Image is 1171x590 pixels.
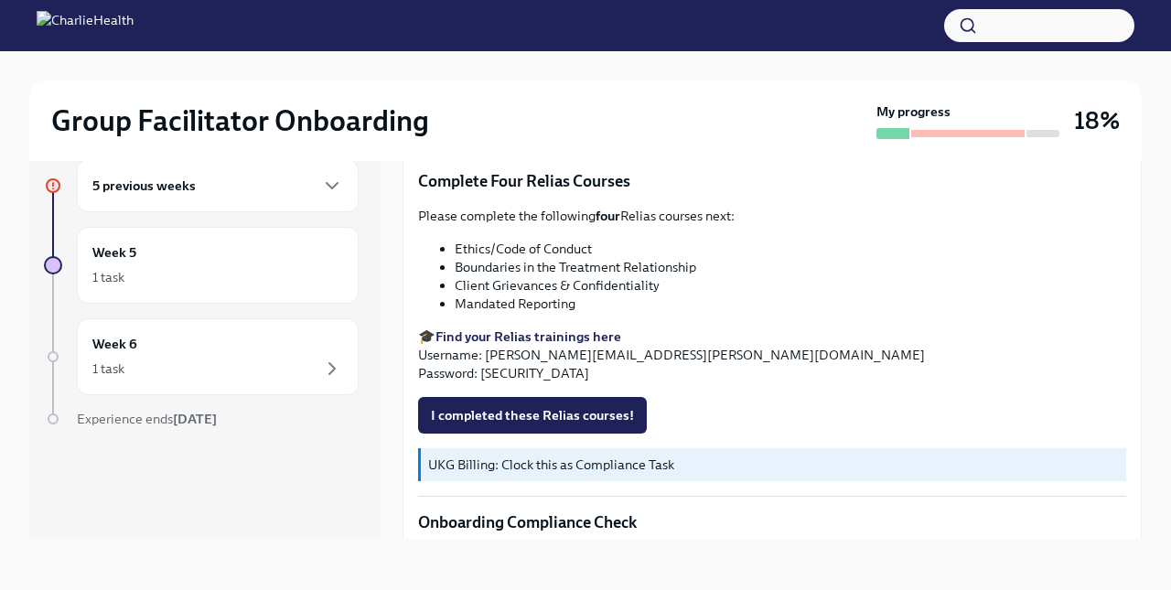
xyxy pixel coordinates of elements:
p: UKG Billing: Clock this as Compliance Task [428,456,1119,474]
a: Week 51 task [44,227,359,304]
h6: Week 6 [92,334,137,354]
p: Onboarding Compliance Check [418,511,1126,533]
h3: 18% [1074,104,1120,137]
div: 1 task [92,359,124,378]
p: 🎓 Username: [PERSON_NAME][EMAIL_ADDRESS][PERSON_NAME][DOMAIN_NAME] Password: [SECURITY_DATA] [418,327,1126,382]
a: Find your Relias trainings here [435,328,621,345]
span: Experience ends [77,411,217,427]
strong: [DATE] [173,411,217,427]
p: Complete Four Relias Courses [418,170,1126,192]
h2: Group Facilitator Onboarding [51,102,429,139]
a: Week 61 task [44,318,359,395]
span: I completed these Relias courses! [431,406,634,424]
img: CharlieHealth [37,11,134,40]
div: 5 previous weeks [77,159,359,212]
strong: My progress [876,102,951,121]
h6: 5 previous weeks [92,176,196,196]
div: 1 task [92,268,124,286]
strong: four [596,208,620,224]
li: Mandated Reporting [455,295,1126,313]
li: Client Grievances & Confidentiality [455,276,1126,295]
p: Please complete the following Relias courses next: [418,207,1126,225]
li: Ethics/Code of Conduct [455,240,1126,258]
h6: Week 5 [92,242,136,263]
li: Boundaries in the Treatment Relationship [455,258,1126,276]
button: I completed these Relias courses! [418,397,647,434]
